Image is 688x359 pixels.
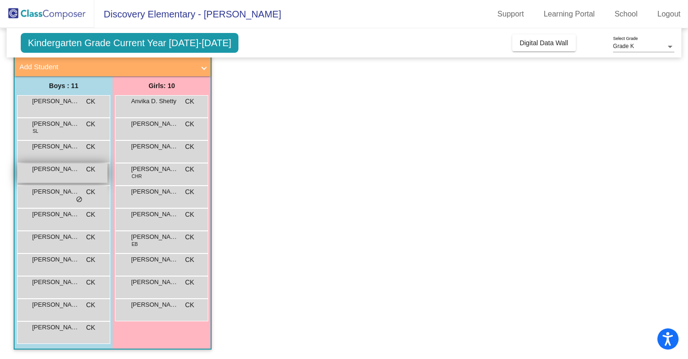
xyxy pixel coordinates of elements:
div: Boys : 11 [15,76,113,95]
span: do_not_disturb_alt [76,196,82,204]
span: CK [185,97,194,106]
a: Learning Portal [536,7,603,22]
span: CK [185,164,194,174]
span: CK [86,119,95,129]
mat-panel-title: Add Student [19,62,195,73]
span: CK [86,97,95,106]
span: EB [131,241,138,248]
span: CK [86,323,95,333]
span: CK [185,255,194,265]
div: Girls: 10 [113,76,211,95]
span: [PERSON_NAME] [32,300,79,310]
a: Support [490,7,532,22]
span: CK [185,277,194,287]
span: [PERSON_NAME] [131,255,178,264]
span: [PERSON_NAME] [131,119,178,129]
span: [PERSON_NAME] [32,187,79,196]
span: CK [185,187,194,197]
span: [PERSON_NAME] [32,277,79,287]
span: CK [185,210,194,220]
span: Anvika D. Shetty [131,97,178,106]
span: SL [33,128,38,135]
span: [PERSON_NAME] [131,164,178,174]
span: CK [86,187,95,197]
span: [PERSON_NAME] [131,142,178,151]
span: [PERSON_NAME] [32,210,79,219]
span: Grade K [613,43,634,49]
a: Logout [650,7,688,22]
span: CK [86,232,95,242]
span: [PERSON_NAME] [32,97,79,106]
span: [PERSON_NAME] [131,300,178,310]
span: CK [86,210,95,220]
span: [PERSON_NAME] [131,210,178,219]
span: CK [185,300,194,310]
span: CK [86,277,95,287]
span: [PERSON_NAME] [32,142,79,151]
mat-expansion-panel-header: Add Student [15,57,211,76]
span: CK [86,300,95,310]
span: CHR [131,173,142,180]
span: Discovery Elementary - [PERSON_NAME] [94,7,281,22]
span: [PERSON_NAME] [32,164,79,174]
span: [PERSON_NAME] [32,232,79,242]
button: Digital Data Wall [512,34,576,51]
span: CK [185,232,194,242]
span: [PERSON_NAME] [PERSON_NAME] [32,119,79,129]
span: [PERSON_NAME], [PERSON_NAME] [131,187,178,196]
span: [PERSON_NAME] [131,232,178,242]
span: Digital Data Wall [520,39,568,47]
span: [PERSON_NAME] [131,277,178,287]
span: Kindergarten Grade Current Year [DATE]-[DATE] [21,33,238,53]
span: CK [185,119,194,129]
span: [PERSON_NAME] [32,323,79,332]
span: CK [86,142,95,152]
span: [PERSON_NAME] [32,255,79,264]
span: CK [86,255,95,265]
span: CK [86,164,95,174]
a: School [607,7,645,22]
span: CK [185,142,194,152]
